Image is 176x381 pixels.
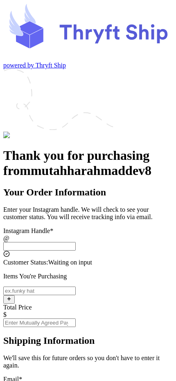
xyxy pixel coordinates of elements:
[3,287,76,295] input: ex.funky hat
[48,259,92,266] span: Waiting on input
[3,148,173,178] h1: Thank you for purchasing from
[3,227,53,234] label: Instagram Handle
[3,132,24,139] img: Logo
[31,163,151,178] span: mutahharahmaddev8
[3,273,173,280] p: Items You're Purchasing
[3,304,32,311] label: Total Price
[3,62,66,69] a: powered by Thryft Ship
[3,335,173,346] h2: Shipping Information
[3,311,173,318] div: $
[3,318,76,327] input: Enter Mutually Agreed Payment
[3,206,173,221] p: Enter your Instagram handle. We will check to see your customer status. You will receive tracking...
[3,187,173,198] h2: Your Order Information
[3,354,173,369] p: We'll save this for future orders so you don't have to enter it again.
[3,235,173,242] div: @
[3,259,48,266] span: Customer Status:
